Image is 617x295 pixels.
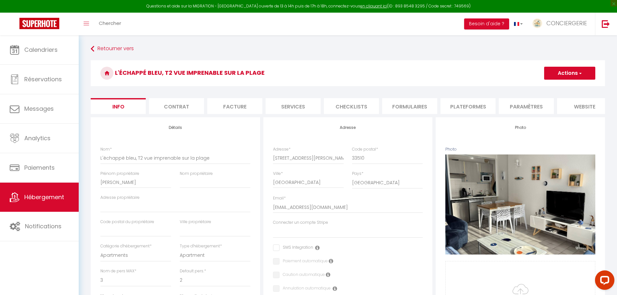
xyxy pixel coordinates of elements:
label: Default pers. [180,268,206,274]
li: Contrat [149,98,204,114]
label: Prénom propriétaire [100,171,139,177]
a: ... CONCIERGERIE [528,13,595,35]
img: ... [532,18,542,28]
a: Retourner vers [91,43,605,55]
li: Plateformes [440,98,496,114]
img: Super Booking [19,18,59,29]
label: Adresse propriétaire [100,195,140,201]
label: Ville propriétaire [180,219,211,225]
span: CONCIERGERIE [546,19,587,27]
span: Messages [24,105,54,113]
label: Catégorie d'hébergement [100,243,152,249]
iframe: LiveChat chat widget [590,268,617,295]
label: Code postal [352,146,378,153]
label: Nom [100,146,112,153]
h4: Adresse [273,125,423,130]
a: en cliquant ici [360,3,387,9]
h4: Photo [445,125,595,130]
a: Chercher [94,13,126,35]
h4: Détails [100,125,250,130]
li: Facture [207,98,262,114]
label: Pays [352,171,363,177]
label: Adresse [273,146,291,153]
label: Nom propriétaire [180,171,213,177]
img: logout [602,20,610,28]
li: website [557,98,612,114]
span: Réservations [24,75,62,83]
span: Chercher [99,20,121,27]
h3: L'échappé bleu, T2 vue imprenable sur la plage [91,60,605,86]
label: Photo [445,146,457,153]
label: Nom de pers MAX [100,268,136,274]
li: Services [266,98,321,114]
label: Paiement automatique [280,258,328,265]
li: Formulaires [382,98,437,114]
label: Connecter un compte Stripe [273,220,328,226]
button: Actions [544,67,595,80]
span: Hébergement [24,193,64,201]
label: Code postal du propriétaire [100,219,154,225]
span: Analytics [24,134,51,142]
button: Besoin d'aide ? [464,18,509,29]
span: Paiements [24,164,55,172]
li: Info [91,98,146,114]
span: Notifications [25,222,62,230]
li: Paramètres [499,98,554,114]
label: Caution automatique [280,272,325,279]
span: Calendriers [24,46,58,54]
label: Ville [273,171,283,177]
label: Type d'hébergement [180,243,222,249]
button: Supprimer [505,200,536,210]
li: Checklists [324,98,379,114]
label: Email [273,195,286,201]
